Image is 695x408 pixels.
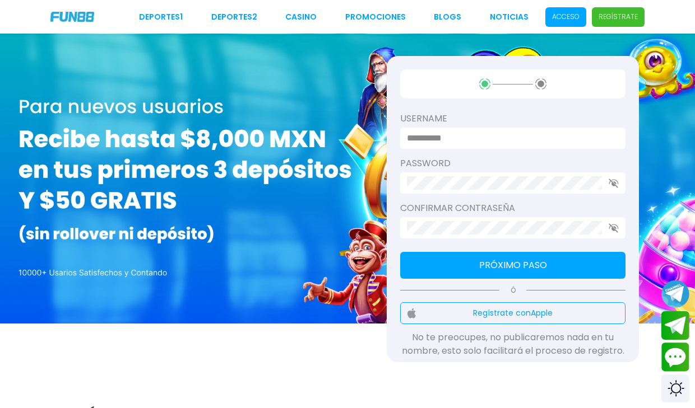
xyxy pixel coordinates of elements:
[400,112,625,125] label: username
[552,12,580,22] p: Acceso
[661,279,689,308] button: Join telegram channel
[345,11,406,23] a: Promociones
[139,11,183,23] a: Deportes1
[400,157,625,170] label: password
[50,12,94,21] img: Company Logo
[400,252,625,279] button: Próximo paso
[400,302,625,324] button: Regístrate conApple
[661,374,689,402] div: Switch theme
[490,11,529,23] a: NOTICIAS
[599,12,638,22] p: Regístrate
[661,343,689,372] button: Contact customer service
[661,311,689,340] button: Join telegram
[434,11,461,23] a: BLOGS
[400,285,625,296] p: Ó
[211,11,257,23] a: Deportes2
[400,331,625,358] p: No te preocupes, no publicaremos nada en tu nombre, esto solo facilitará el proceso de registro.
[400,201,625,215] label: Confirmar contraseña
[285,11,317,23] a: CASINO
